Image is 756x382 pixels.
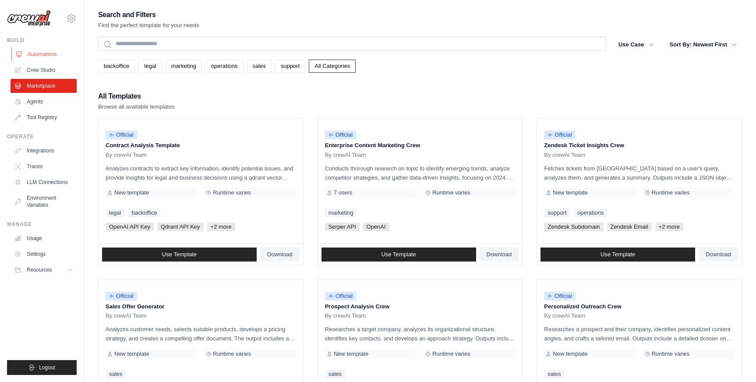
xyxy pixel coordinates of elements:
[541,248,695,262] a: Use Template
[544,292,576,301] span: Official
[275,60,305,73] a: support
[544,164,735,182] p: Fetches tickets from [GEOGRAPHIC_DATA] based on a user's query, analyzes them, and generates a su...
[11,95,77,109] a: Agents
[11,231,77,245] a: Usage
[114,189,149,196] span: New template
[267,251,293,258] span: Download
[207,223,235,231] span: +2 more
[11,191,77,212] a: Environment Variables
[544,312,585,319] span: By crewAI Team
[574,209,608,217] a: operations
[106,152,147,159] span: By crewAI Team
[613,37,659,53] button: Use Case
[487,251,512,258] span: Download
[553,350,587,357] span: New template
[157,223,204,231] span: Qdrant API Key
[363,223,389,231] span: OpenAI
[544,370,564,378] a: sales
[106,302,296,311] p: Sales Offer Generator
[106,292,137,301] span: Official
[544,223,603,231] span: Zendesk Subdomain
[7,133,77,140] div: Operate
[106,164,296,182] p: Analyzes contracts to extract key information, identify potential issues, and provide insights fo...
[213,350,251,357] span: Runtime varies
[247,60,272,73] a: sales
[544,141,735,150] p: Zendesk Ticket Insights Crew
[11,144,77,158] a: Integrations
[7,360,77,375] button: Logout
[325,370,345,378] a: sales
[162,251,197,258] span: Use Template
[699,248,738,262] a: Download
[11,159,77,173] a: Traces
[11,175,77,189] a: LLM Connections
[98,103,175,111] p: Browse all available templates
[334,189,353,196] span: 7 users
[652,350,690,357] span: Runtime varies
[7,221,77,228] div: Manage
[102,248,257,262] a: Use Template
[607,223,652,231] span: Zendesk Email
[325,141,516,150] p: Enterprise Content Marketing Crew
[27,266,52,273] span: Resources
[11,263,77,277] button: Resources
[128,209,160,217] a: backoffice
[655,223,683,231] span: +2 more
[7,10,51,27] img: Logo
[480,248,519,262] a: Download
[325,164,516,182] p: Conducts thorough research on topic to identify emerging trends, analyze competitor strategies, a...
[544,209,570,217] a: support
[39,364,55,371] span: Logout
[260,248,300,262] a: Download
[381,251,416,258] span: Use Template
[205,60,244,73] a: operations
[11,47,78,61] a: Automations
[98,21,199,30] p: Find the perfect template for your needs
[98,60,135,73] a: backoffice
[706,251,731,258] span: Download
[334,350,368,357] span: New template
[325,292,357,301] span: Official
[544,131,576,139] span: Official
[309,60,356,73] a: All Categories
[166,60,202,73] a: marketing
[544,325,735,343] p: Researches a prospect and their company, identifies personalized content angles, and crafts a tai...
[11,63,77,77] a: Crew Studio
[325,131,357,139] span: Official
[325,302,516,311] p: Prospect Analysis Crew
[106,370,126,378] a: sales
[106,141,296,150] p: Contract Analysis Template
[325,223,360,231] span: Serper API
[432,350,470,357] span: Runtime varies
[11,79,77,93] a: Marketplace
[106,223,154,231] span: OpenAI API Key
[325,209,357,217] a: marketing
[106,131,137,139] span: Official
[98,90,175,103] h2: All Templates
[106,209,124,217] a: legal
[98,9,199,21] h2: Search and Filters
[544,152,585,159] span: By crewAI Team
[213,189,251,196] span: Runtime varies
[138,60,162,73] a: legal
[652,189,690,196] span: Runtime varies
[664,37,742,53] button: Sort By: Newest First
[325,312,366,319] span: By crewAI Team
[432,189,470,196] span: Runtime varies
[11,110,77,124] a: Tool Registry
[321,248,476,262] a: Use Template
[544,302,735,311] p: Personalized Outreach Crew
[7,37,77,44] div: Build
[325,152,366,159] span: By crewAI Team
[11,247,77,261] a: Settings
[553,189,587,196] span: New template
[601,251,635,258] span: Use Template
[114,350,149,357] span: New template
[106,312,147,319] span: By crewAI Team
[106,325,296,343] p: Analyzes customer needs, selects suitable products, develops a pricing strategy, and creates a co...
[325,325,516,343] p: Researches a target company, analyzes its organizational structure, identifies key contacts, and ...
